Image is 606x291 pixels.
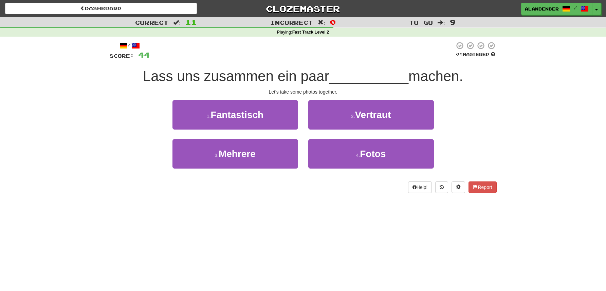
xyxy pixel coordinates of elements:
[525,6,559,12] span: AlanBender
[110,53,134,59] span: Score:
[356,153,360,158] small: 4 .
[408,68,463,84] span: machen.
[308,139,434,169] button: 4.Fotos
[521,3,592,15] a: AlanBender /
[270,19,313,26] span: Incorrect
[173,20,181,25] span: :
[110,41,150,50] div: /
[215,153,219,158] small: 3 .
[330,18,336,26] span: 0
[138,51,150,59] span: 44
[211,110,264,120] span: Fantastisch
[360,149,386,159] span: Fotos
[351,114,355,119] small: 2 .
[355,110,391,120] span: Vertraut
[308,100,434,130] button: 2.Vertraut
[219,149,256,159] span: Mehrere
[135,19,168,26] span: Correct
[438,20,445,25] span: :
[456,52,463,57] span: 0 %
[455,52,497,58] div: Mastered
[185,18,197,26] span: 11
[435,181,448,193] button: Round history (alt+y)
[574,5,577,10] span: /
[143,68,329,84] span: Lass uns zusammen ein paar
[409,19,433,26] span: To go
[292,30,329,35] strong: Fast Track Level 2
[469,181,496,193] button: Report
[318,20,325,25] span: :
[207,3,399,15] a: Clozemaster
[450,18,456,26] span: 9
[408,181,432,193] button: Help!
[172,139,298,169] button: 3.Mehrere
[5,3,197,14] a: Dashboard
[172,100,298,130] button: 1.Fantastisch
[110,89,497,95] div: Let's take some photos together.
[329,68,408,84] span: __________
[207,114,211,119] small: 1 .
